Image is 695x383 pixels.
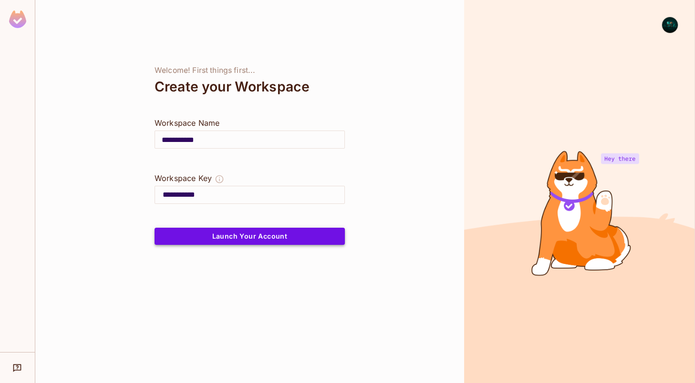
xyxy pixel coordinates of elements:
button: Launch Your Account [155,228,345,245]
div: Help & Updates [7,358,28,377]
img: SReyMgAAAABJRU5ErkJggg== [9,10,26,28]
div: Welcome! First things first... [155,66,345,75]
img: Ikemesit Etuknwa [662,17,678,33]
div: Workspace Name [155,117,345,129]
button: The Workspace Key is unique, and serves as the identifier of your workspace. [215,172,224,186]
div: Workspace Key [155,172,212,184]
div: Create your Workspace [155,75,345,98]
